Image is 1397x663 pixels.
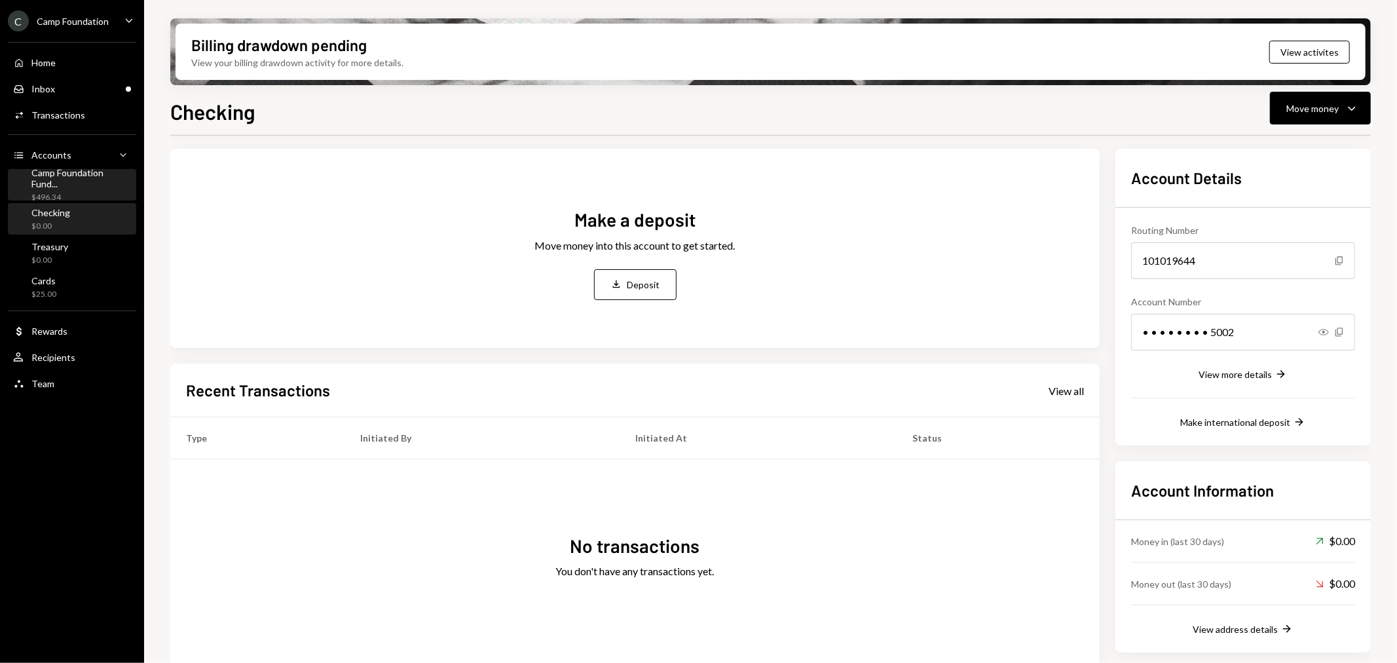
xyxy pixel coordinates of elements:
[594,269,677,300] button: Deposit
[8,271,136,303] a: Cards$25.00
[31,352,75,363] div: Recipients
[8,10,29,31] div: C
[31,289,56,300] div: $25.00
[8,203,136,235] a: Checking$0.00
[31,57,56,68] div: Home
[574,207,696,233] div: Make a deposit
[191,56,403,69] div: View your billing drawdown activity for more details.
[1131,314,1355,350] div: • • • • • • • • 5002
[37,16,109,27] div: Camp Foundation
[1316,576,1355,592] div: $0.00
[1270,92,1371,124] button: Move money
[8,77,136,100] a: Inbox
[8,103,136,126] a: Transactions
[8,371,136,395] a: Team
[31,255,68,266] div: $0.00
[1131,535,1224,548] div: Money in (last 30 days)
[31,275,56,286] div: Cards
[8,345,136,369] a: Recipients
[31,241,68,252] div: Treasury
[31,149,71,161] div: Accounts
[186,379,330,401] h2: Recent Transactions
[170,98,255,124] h1: Checking
[570,533,700,559] div: No transactions
[1131,242,1355,279] div: 101019644
[31,83,55,94] div: Inbox
[1199,368,1288,382] button: View more details
[8,50,136,74] a: Home
[31,109,85,121] div: Transactions
[1131,295,1355,309] div: Account Number
[1131,577,1231,591] div: Money out (last 30 days)
[1316,533,1355,549] div: $0.00
[1049,383,1084,398] a: View all
[1131,480,1355,501] h2: Account Information
[627,278,660,292] div: Deposit
[8,143,136,166] a: Accounts
[1049,385,1084,398] div: View all
[8,319,136,343] a: Rewards
[897,417,1100,459] th: Status
[31,378,54,389] div: Team
[31,207,70,218] div: Checking
[1193,622,1294,637] button: View address details
[556,563,715,579] div: You don't have any transactions yet.
[8,169,136,200] a: Camp Foundation Fund...$496.34
[1180,415,1306,430] button: Make international deposit
[191,34,367,56] div: Billing drawdown pending
[535,238,736,254] div: Move money into this account to get started.
[345,417,620,459] th: Initiated By
[1131,167,1355,189] h2: Account Details
[1193,624,1278,635] div: View address details
[1199,369,1272,380] div: View more details
[1180,417,1290,428] div: Make international deposit
[31,192,131,203] div: $496.34
[31,326,67,337] div: Rewards
[620,417,897,459] th: Initiated At
[31,221,70,232] div: $0.00
[170,417,345,459] th: Type
[8,237,136,269] a: Treasury$0.00
[1131,223,1355,237] div: Routing Number
[1269,41,1350,64] button: View activites
[31,167,131,189] div: Camp Foundation Fund...
[1286,102,1339,115] div: Move money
